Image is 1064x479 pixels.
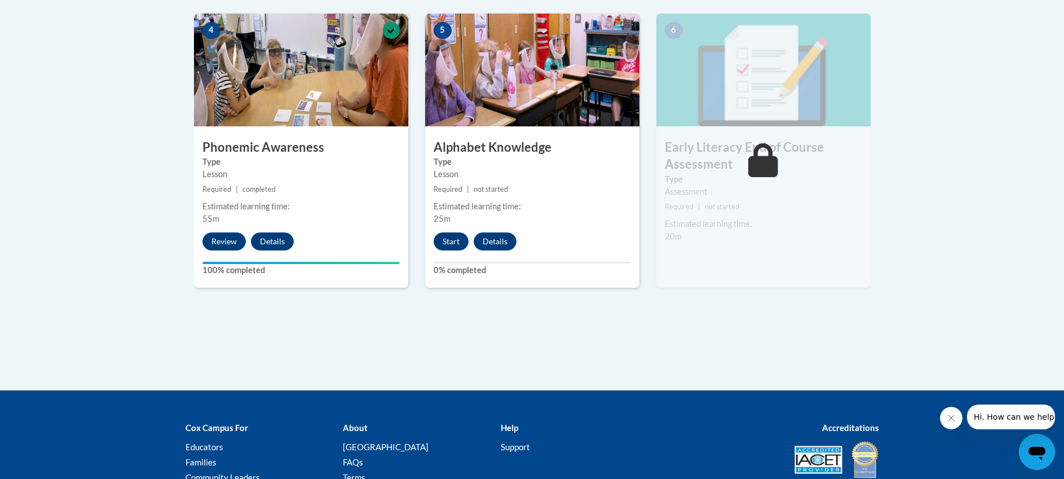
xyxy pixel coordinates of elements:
[425,14,639,126] img: Course Image
[501,442,530,452] a: Support
[202,156,400,168] label: Type
[343,457,363,467] a: FAQs
[474,232,516,251] button: Details
[656,139,871,174] h3: Early Literacy End of Course Assessment
[665,218,862,230] div: Estimated learning time:
[474,185,508,194] span: not started
[434,168,631,181] div: Lesson
[705,203,739,211] span: not started
[202,200,400,213] div: Estimated learning time:
[242,185,276,194] span: completed
[967,405,1055,429] iframe: Message from company
[7,8,91,17] span: Hi. How can we help?
[186,423,248,433] b: Cox Campus For
[202,168,400,181] div: Lesson
[434,156,631,168] label: Type
[794,446,842,474] img: Accredited IACET® Provider
[194,139,408,156] h3: Phonemic Awareness
[343,442,429,452] a: [GEOGRAPHIC_DATA]
[236,185,238,194] span: |
[186,457,217,467] a: Families
[665,186,862,198] div: Assessment
[186,442,223,452] a: Educators
[434,185,462,194] span: Required
[434,264,631,276] label: 0% completed
[202,214,219,223] span: 55m
[202,232,246,251] button: Review
[665,231,682,241] span: 20m
[434,214,451,223] span: 25m
[1019,434,1055,470] iframe: Button to launch messaging window
[665,203,694,211] span: Required
[202,264,400,276] label: 100% completed
[194,14,408,126] img: Course Image
[343,423,368,433] b: About
[202,262,400,264] div: Your progress
[665,22,683,39] span: 6
[501,423,518,433] b: Help
[665,173,862,186] label: Type
[940,407,963,429] iframe: Close message
[251,232,294,251] button: Details
[822,423,879,433] b: Accreditations
[434,200,631,213] div: Estimated learning time:
[656,14,871,126] img: Course Image
[467,185,469,194] span: |
[698,203,700,211] span: |
[202,22,220,39] span: 4
[434,232,469,251] button: Start
[425,139,639,156] h3: Alphabet Knowledge
[434,22,452,39] span: 5
[202,185,231,194] span: Required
